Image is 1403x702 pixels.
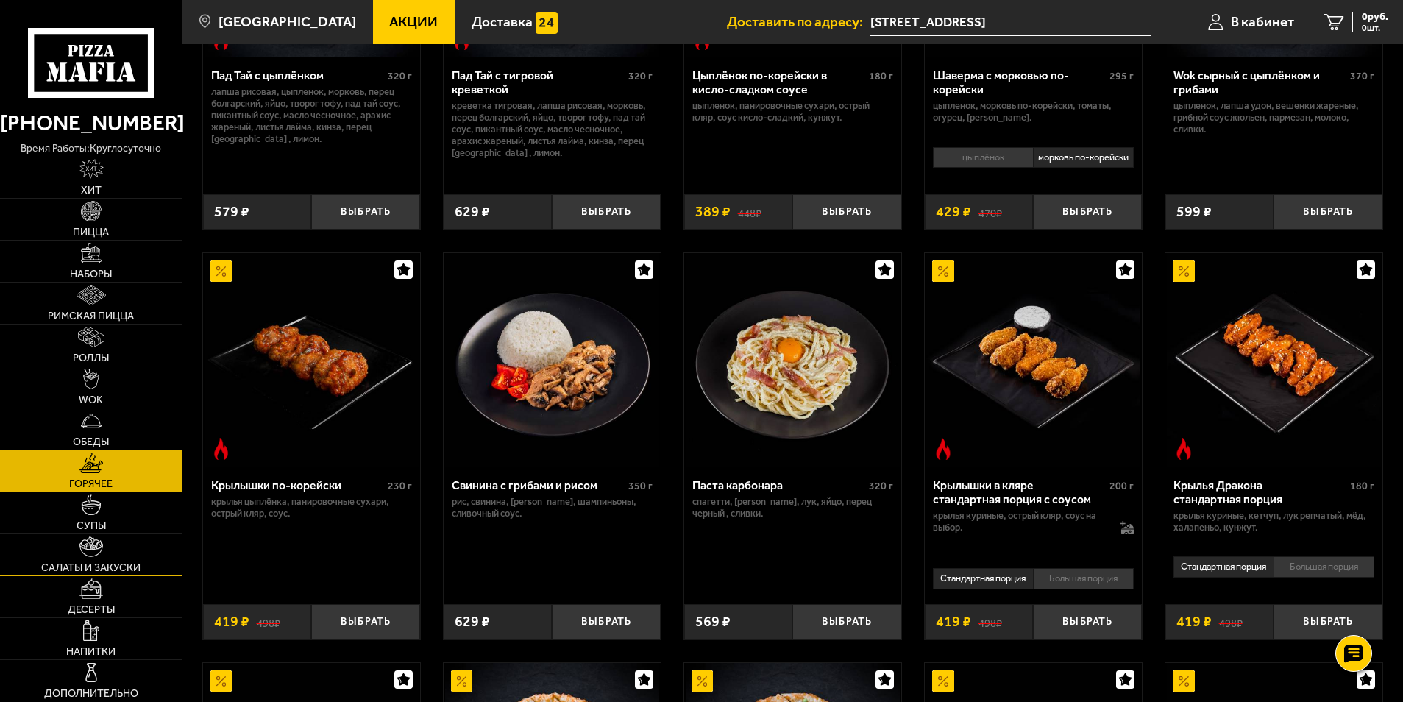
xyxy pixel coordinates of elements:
[455,614,490,629] span: 629 ₽
[1109,480,1134,492] span: 200 г
[792,604,901,640] button: Выбрать
[70,269,112,280] span: Наборы
[211,478,384,492] div: Крылышки по-корейски
[936,614,971,629] span: 419 ₽
[695,614,731,629] span: 569 ₽
[388,480,412,492] span: 230 г
[1173,510,1374,533] p: крылья куриные, кетчуп, лук репчатый, мёд, халапеньо, кунжут.
[389,15,438,29] span: Акции
[73,227,109,238] span: Пицца
[628,70,653,82] span: 320 г
[869,480,893,492] span: 320 г
[205,253,419,467] img: Крылышки по-корейски
[1033,147,1134,168] li: морковь по-корейски
[1109,70,1134,82] span: 295 г
[388,70,412,82] span: 320 г
[210,438,232,460] img: Острое блюдо
[692,496,893,520] p: спагетти, [PERSON_NAME], лук, яйцо, перец черный , сливки.
[536,12,558,34] img: 15daf4d41897b9f0e9f617042186c801.svg
[870,9,1151,36] input: Ваш адрес доставки
[452,496,653,520] p: рис, свинина, [PERSON_NAME], шампиньоны, сливочный соус.
[692,68,865,96] div: Цыплёнок по-корейски в кисло-сладком соусе
[1033,194,1142,230] button: Выбрать
[44,689,138,699] span: Дополнительно
[211,496,412,520] p: крылья цыплёнка, панировочные сухари, острый кляр, соус.
[552,194,661,230] button: Выбрать
[692,100,893,124] p: цыпленок, панировочные сухари, острый кляр, Соус кисло-сладкий, кунжут.
[1033,604,1142,640] button: Выбрать
[445,253,659,467] img: Свинина с грибами и рисом
[48,311,134,322] span: Римская пицца
[695,205,731,219] span: 389 ₽
[211,68,384,82] div: Пад Тай с цыплёнком
[1173,68,1346,96] div: Wok сырный с цыплёнком и грибами
[1165,253,1382,467] a: АкционныйОстрое блюдоКрылья Дракона стандартная порция
[978,205,1002,219] s: 470 ₽
[1362,12,1388,22] span: 0 руб.
[925,142,1142,183] div: 0
[692,670,714,692] img: Акционный
[926,253,1140,467] img: Крылышки в кляре стандартная порция c соусом
[1274,194,1382,230] button: Выбрать
[214,205,249,219] span: 579 ₽
[1173,260,1195,283] img: Акционный
[1173,438,1195,460] img: Острое блюдо
[1219,614,1243,629] s: 498 ₽
[68,605,115,615] span: Десерты
[932,438,954,460] img: Острое блюдо
[933,510,1107,533] p: крылья куриные, острый кляр, соус на выбор.
[1362,24,1388,32] span: 0 шт.
[452,100,653,158] p: креветка тигровая, лапша рисовая, морковь, перец болгарский, яйцо, творог тофу, пад тай соус, пик...
[219,15,356,29] span: [GEOGRAPHIC_DATA]
[214,614,249,629] span: 419 ₽
[451,670,473,692] img: Акционный
[1176,614,1212,629] span: 419 ₽
[727,15,870,29] span: Доставить по адресу:
[1173,556,1274,577] li: Стандартная порция
[1173,100,1374,135] p: цыпленок, лапша удон, вешенки жареные, грибной соус Жюльен, пармезан, молоко, сливки.
[1176,205,1212,219] span: 599 ₽
[933,100,1134,124] p: цыпленок, морковь по-корейски, томаты, огурец, [PERSON_NAME].
[684,253,901,467] a: Паста карбонара
[933,478,1106,506] div: Крылышки в кляре стандартная порция c соусом
[925,253,1142,467] a: АкционныйОстрое блюдоКрылышки в кляре стандартная порция c соусом
[932,670,954,692] img: Акционный
[311,194,420,230] button: Выбрать
[1274,604,1382,640] button: Выбрать
[311,604,420,640] button: Выбрать
[1350,70,1374,82] span: 370 г
[933,68,1106,96] div: Шаверма с морковью по-корейски
[932,260,954,283] img: Акционный
[257,614,280,629] s: 498 ₽
[73,437,109,447] span: Обеды
[870,9,1151,36] span: Среднерогатская улица, 9
[452,68,625,96] div: Пад Тай с тигровой креветкой
[210,260,232,283] img: Акционный
[1231,15,1294,29] span: В кабинет
[472,15,533,29] span: Доставка
[77,521,106,531] span: Супы
[79,395,103,405] span: WOK
[1350,480,1374,492] span: 180 г
[41,563,141,573] span: Салаты и закуски
[936,205,971,219] span: 429 ₽
[933,147,1033,168] li: цыплёнок
[211,86,412,144] p: лапша рисовая, цыпленок, морковь, перец болгарский, яйцо, творог тофу, пад тай соус, пикантный со...
[552,604,661,640] button: Выбрать
[1274,556,1374,577] li: Большая порция
[444,253,661,467] a: Свинина с грибами и рисом
[869,70,893,82] span: 180 г
[978,614,1002,629] s: 498 ₽
[455,205,490,219] span: 629 ₽
[66,647,116,657] span: Напитки
[1165,552,1382,593] div: 0
[1167,253,1381,467] img: Крылья Дракона стандартная порция
[452,478,625,492] div: Свинина с грибами и рисом
[210,670,232,692] img: Акционный
[1173,478,1346,506] div: Крылья Дракона стандартная порция
[628,480,653,492] span: 350 г
[69,479,113,489] span: Горячее
[792,194,901,230] button: Выбрать
[203,253,420,467] a: АкционныйОстрое блюдоКрылышки по-корейски
[1033,568,1134,589] li: Большая порция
